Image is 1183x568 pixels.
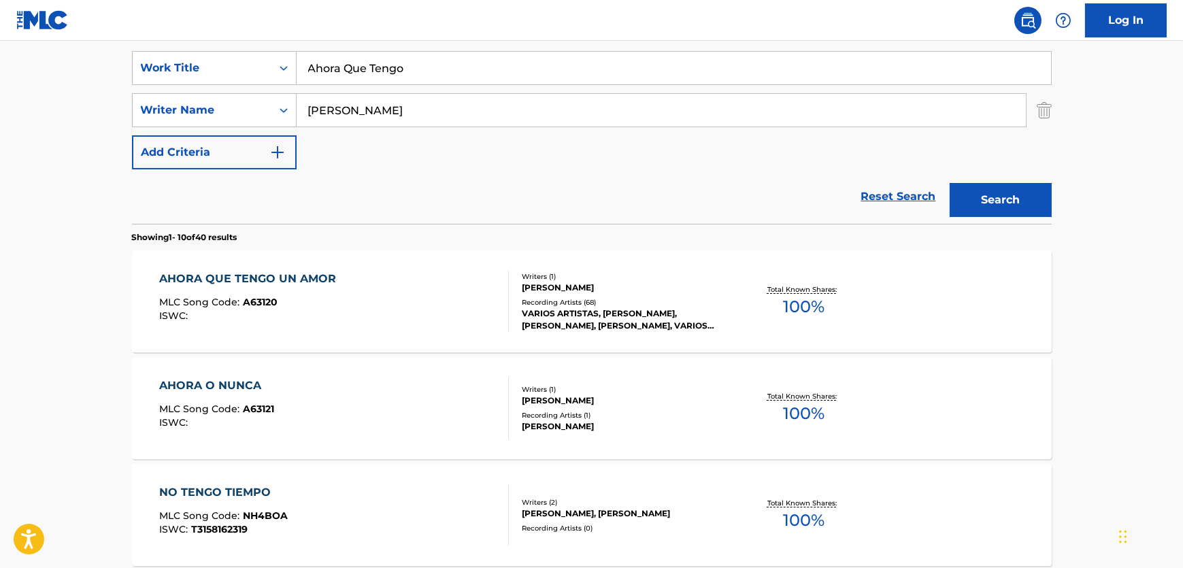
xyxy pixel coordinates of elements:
span: A63121 [243,403,274,415]
p: Total Known Shares: [767,284,840,295]
div: Writer Name [141,102,263,118]
div: [PERSON_NAME], [PERSON_NAME] [522,507,727,520]
span: 100 % [783,295,824,319]
div: NO TENGO TIEMPO [159,484,288,501]
span: ISWC : [159,416,191,429]
a: AHORA QUE TENGO UN AMORMLC Song Code:A63120ISWC:Writers (1)[PERSON_NAME]Recording Artists (68)VAR... [132,250,1052,352]
div: VARIOS ARTISTAS, [PERSON_NAME], [PERSON_NAME], [PERSON_NAME], VARIOS ARTISTAS [522,307,727,332]
div: Writers ( 1 ) [522,271,727,282]
span: MLC Song Code : [159,509,243,522]
span: NH4BOA [243,509,288,522]
a: Reset Search [854,182,943,212]
div: Recording Artists ( 0 ) [522,523,727,533]
span: ISWC : [159,310,191,322]
a: AHORA O NUNCAMLC Song Code:A63121ISWC:Writers (1)[PERSON_NAME]Recording Artists (1)[PERSON_NAME]T... [132,357,1052,459]
div: Help [1050,7,1077,34]
span: MLC Song Code : [159,403,243,415]
p: Total Known Shares: [767,498,840,508]
iframe: Chat Widget [1115,503,1183,568]
div: Work Title [141,60,263,76]
div: Writers ( 1 ) [522,384,727,395]
button: Search [950,183,1052,217]
p: Total Known Shares: [767,391,840,401]
div: Recording Artists ( 68 ) [522,297,727,307]
div: Writers ( 2 ) [522,497,727,507]
img: Delete Criterion [1037,93,1052,127]
img: help [1055,12,1071,29]
div: Recording Artists ( 1 ) [522,410,727,420]
div: AHORA O NUNCA [159,378,274,394]
span: MLC Song Code : [159,296,243,308]
p: Showing 1 - 10 of 40 results [132,231,237,244]
img: 9d2ae6d4665cec9f34b9.svg [269,144,286,161]
img: search [1020,12,1036,29]
span: 100 % [783,401,824,426]
form: Search Form [132,51,1052,224]
div: [PERSON_NAME] [522,282,727,294]
div: [PERSON_NAME] [522,395,727,407]
div: AHORA QUE TENGO UN AMOR [159,271,343,287]
div: [PERSON_NAME] [522,420,727,433]
a: NO TENGO TIEMPOMLC Song Code:NH4BOAISWC:T3158162319Writers (2)[PERSON_NAME], [PERSON_NAME]Recordi... [132,464,1052,566]
span: ISWC : [159,523,191,535]
button: Add Criteria [132,135,297,169]
div: Drag [1119,516,1127,557]
a: Log In [1085,3,1167,37]
span: T3158162319 [191,523,248,535]
span: 100 % [783,508,824,533]
a: Public Search [1014,7,1042,34]
img: MLC Logo [16,10,69,30]
span: A63120 [243,296,278,308]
